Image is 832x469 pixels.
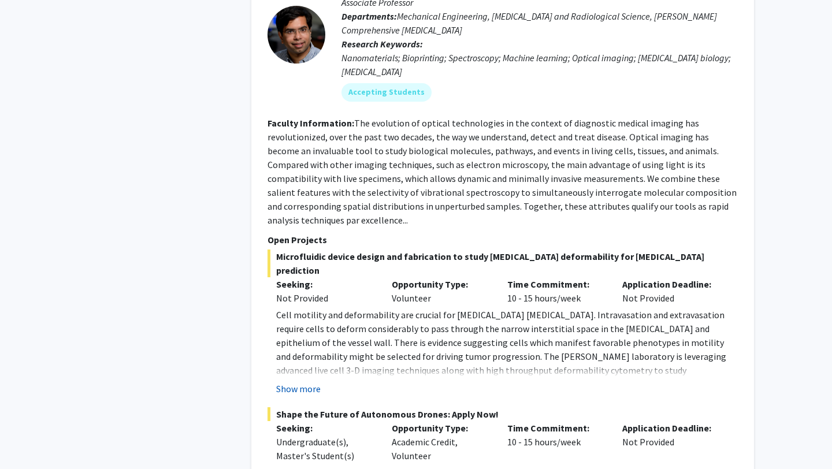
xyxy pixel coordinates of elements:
[622,277,720,291] p: Application Deadline:
[392,421,490,435] p: Opportunity Type:
[276,308,738,391] p: Cell motility and deformability are crucial for [MEDICAL_DATA] [MEDICAL_DATA]. Intravasation and ...
[341,51,738,79] div: Nanomaterials; Bioprinting; Spectroscopy; Machine learning; Optical imaging; [MEDICAL_DATA] biolo...
[268,250,738,277] span: Microfluidic device design and fabrication to study [MEDICAL_DATA] deformability for [MEDICAL_DAT...
[614,421,729,463] div: Not Provided
[276,291,374,305] div: Not Provided
[614,277,729,305] div: Not Provided
[9,417,49,460] iframe: Chat
[341,38,423,50] b: Research Keywords:
[383,277,499,305] div: Volunteer
[341,10,397,22] b: Departments:
[276,421,374,435] p: Seeking:
[392,277,490,291] p: Opportunity Type:
[341,83,432,102] mat-chip: Accepting Students
[268,117,737,226] fg-read-more: The evolution of optical technologies in the context of diagnostic medical imaging has revolution...
[276,435,374,463] div: Undergraduate(s), Master's Student(s)
[507,421,606,435] p: Time Commitment:
[507,277,606,291] p: Time Commitment:
[499,421,614,463] div: 10 - 15 hours/week
[268,117,354,129] b: Faculty Information:
[622,421,720,435] p: Application Deadline:
[499,277,614,305] div: 10 - 15 hours/week
[268,407,738,421] span: Shape the Future of Autonomous Drones: Apply Now!
[268,233,738,247] p: Open Projects
[383,421,499,463] div: Academic Credit, Volunteer
[341,10,717,36] span: Mechanical Engineering, [MEDICAL_DATA] and Radiological Science, [PERSON_NAME] Comprehensive [MED...
[276,382,321,396] button: Show more
[276,277,374,291] p: Seeking:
